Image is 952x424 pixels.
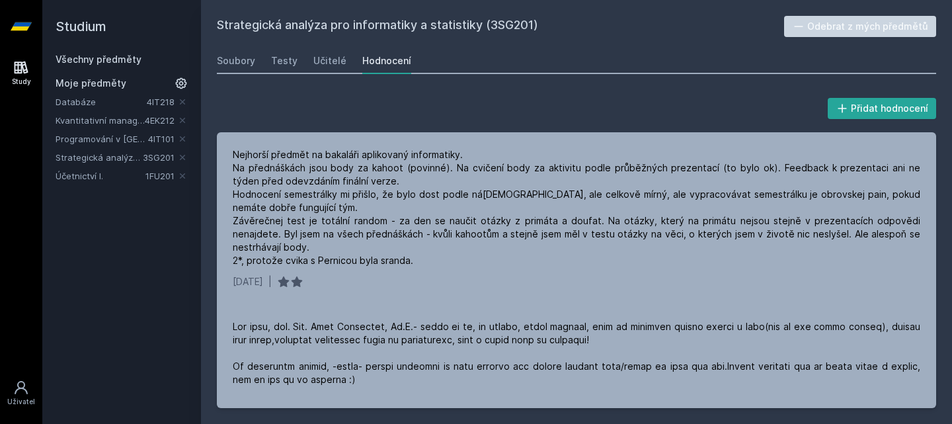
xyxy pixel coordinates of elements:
a: 4IT218 [147,97,175,107]
a: Učitelé [313,48,346,74]
a: 3SG201 [143,152,175,163]
a: 4IT101 [148,134,175,144]
div: Hodnocení [362,54,411,67]
a: 1FU201 [145,171,175,181]
button: Odebrat z mých předmětů [784,16,937,37]
a: Strategická analýza pro informatiky a statistiky [56,151,143,164]
div: Uživatel [7,397,35,407]
div: | [268,275,272,288]
a: Programování v [GEOGRAPHIC_DATA] [56,132,148,146]
div: Učitelé [313,54,346,67]
a: Hodnocení [362,48,411,74]
a: Kvantitativní management [56,114,145,127]
a: Soubory [217,48,255,74]
div: [DATE] [233,275,263,288]
a: Study [3,53,40,93]
a: Účetnictví I. [56,169,145,183]
div: Testy [271,54,297,67]
span: Moje předměty [56,77,126,90]
button: Přidat hodnocení [828,98,937,119]
a: Databáze [56,95,147,108]
a: Testy [271,48,297,74]
a: Uživatel [3,373,40,413]
div: Soubory [217,54,255,67]
a: 4EK212 [145,115,175,126]
h2: Strategická analýza pro informatiky a statistiky (3SG201) [217,16,784,37]
div: Study [12,77,31,87]
a: Všechny předměty [56,54,141,65]
div: Nejhorší předmět na bakaláři aplikovaný informatiky. Na přednáškách jsou body za kahoot (povinné)... [233,148,920,267]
